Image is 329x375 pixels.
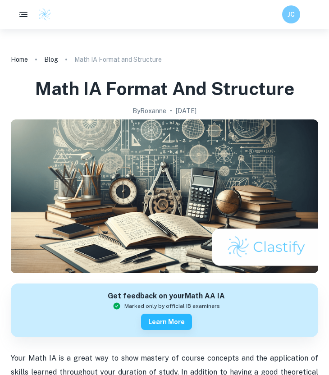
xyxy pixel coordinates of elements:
a: Blog [44,53,58,66]
h2: [DATE] [176,106,196,116]
p: • [170,106,172,116]
h1: Math IA Format and Structure [35,77,294,101]
button: Learn more [141,314,192,330]
span: Marked only by official IB examiners [124,302,220,310]
h6: Get feedback on your Math AA IA [108,291,225,302]
a: Home [11,53,28,66]
img: Clastify logo [38,8,51,21]
button: JC [282,5,300,23]
p: Math IA Format and Structure [74,55,162,64]
h6: JC [286,9,297,19]
a: Get feedback on yourMath AA IAMarked only by official IB examinersLearn more [11,284,318,337]
img: Math IA Format and Structure cover image [11,119,318,273]
a: Clastify logo [32,8,51,21]
h2: By Roxanne [133,106,166,116]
